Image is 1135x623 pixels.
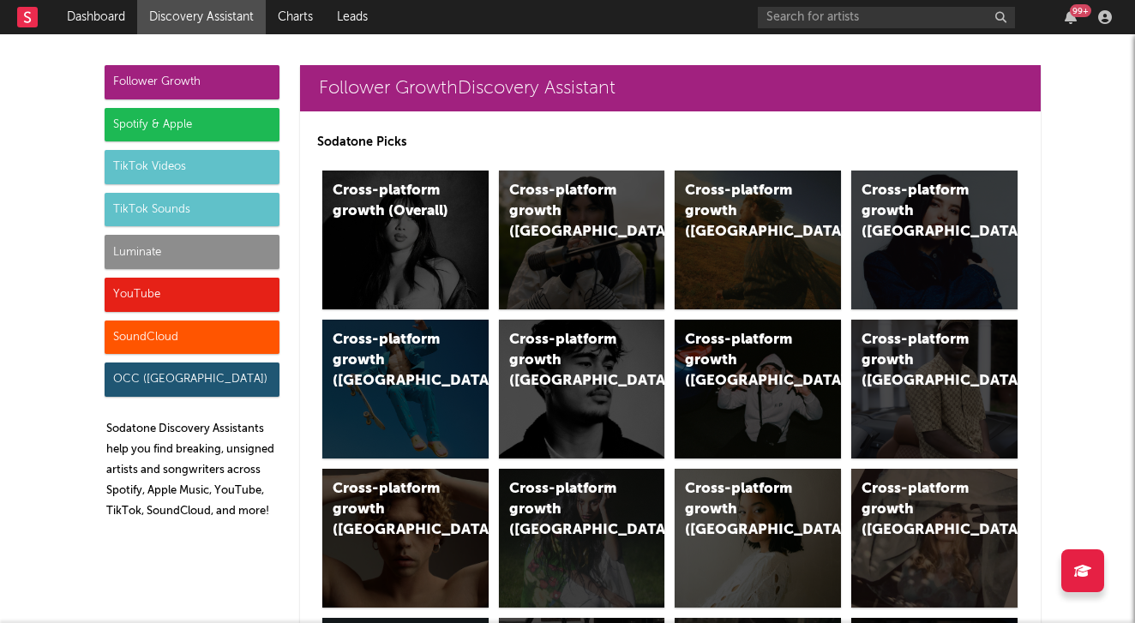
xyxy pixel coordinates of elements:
[317,132,1024,153] p: Sodatone Picks
[862,181,978,243] div: Cross-platform growth ([GEOGRAPHIC_DATA])
[685,330,802,392] div: Cross-platform growth ([GEOGRAPHIC_DATA]/GSA)
[851,469,1018,608] a: Cross-platform growth ([GEOGRAPHIC_DATA])
[1070,4,1091,17] div: 99 +
[509,330,626,392] div: Cross-platform growth ([GEOGRAPHIC_DATA])
[105,193,279,227] div: TikTok Sounds
[675,171,841,309] a: Cross-platform growth ([GEOGRAPHIC_DATA])
[300,65,1041,111] a: Follower GrowthDiscovery Assistant
[509,479,626,541] div: Cross-platform growth ([GEOGRAPHIC_DATA])
[322,469,489,608] a: Cross-platform growth ([GEOGRAPHIC_DATA])
[105,150,279,184] div: TikTok Videos
[675,320,841,458] a: Cross-platform growth ([GEOGRAPHIC_DATA]/GSA)
[851,171,1018,309] a: Cross-platform growth ([GEOGRAPHIC_DATA])
[333,330,449,392] div: Cross-platform growth ([GEOGRAPHIC_DATA])
[322,171,489,309] a: Cross-platform growth (Overall)
[675,469,841,608] a: Cross-platform growth ([GEOGRAPHIC_DATA])
[758,7,1015,28] input: Search for artists
[499,171,665,309] a: Cross-platform growth ([GEOGRAPHIC_DATA])
[106,419,279,522] p: Sodatone Discovery Assistants help you find breaking, unsigned artists and songwriters across Spo...
[105,362,279,397] div: OCC ([GEOGRAPHIC_DATA])
[333,479,449,541] div: Cross-platform growth ([GEOGRAPHIC_DATA])
[499,469,665,608] a: Cross-platform growth ([GEOGRAPHIC_DATA])
[105,65,279,99] div: Follower Growth
[105,278,279,312] div: YouTube
[509,181,626,243] div: Cross-platform growth ([GEOGRAPHIC_DATA])
[862,330,978,392] div: Cross-platform growth ([GEOGRAPHIC_DATA])
[1065,10,1077,24] button: 99+
[105,108,279,142] div: Spotify & Apple
[685,181,802,243] div: Cross-platform growth ([GEOGRAPHIC_DATA])
[862,479,978,541] div: Cross-platform growth ([GEOGRAPHIC_DATA])
[851,320,1018,458] a: Cross-platform growth ([GEOGRAPHIC_DATA])
[499,320,665,458] a: Cross-platform growth ([GEOGRAPHIC_DATA])
[685,479,802,541] div: Cross-platform growth ([GEOGRAPHIC_DATA])
[105,320,279,355] div: SoundCloud
[105,235,279,269] div: Luminate
[333,181,449,222] div: Cross-platform growth (Overall)
[322,320,489,458] a: Cross-platform growth ([GEOGRAPHIC_DATA])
